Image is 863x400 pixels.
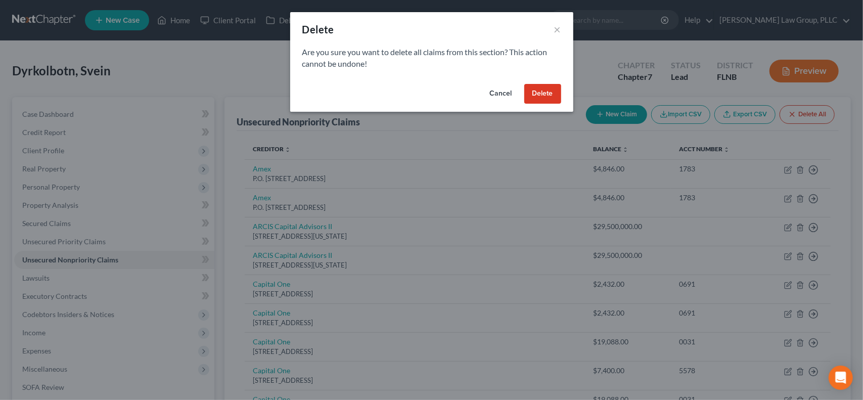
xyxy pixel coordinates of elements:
[829,366,853,390] div: Open Intercom Messenger
[482,84,520,104] button: Cancel
[302,47,561,70] p: Are you sure you want to delete all claims from this section? This action cannot be undone!
[524,84,561,104] button: Delete
[302,22,334,36] div: Delete
[554,23,561,35] button: ×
